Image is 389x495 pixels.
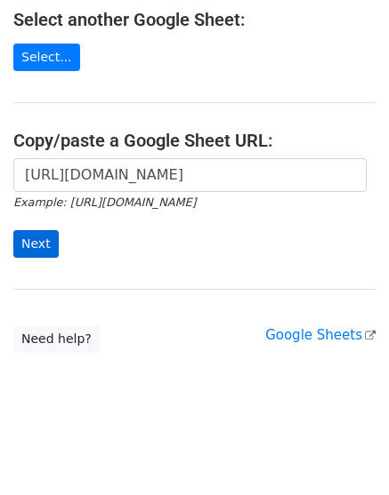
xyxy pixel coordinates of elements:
iframe: Chat Widget [300,410,389,495]
a: Google Sheets [265,327,376,343]
h4: Select another Google Sheet: [13,9,376,30]
input: Next [13,230,59,258]
input: Paste your Google Sheet URL here [13,158,367,192]
small: Example: [URL][DOMAIN_NAME] [13,196,196,209]
a: Need help? [13,325,100,353]
h4: Copy/paste a Google Sheet URL: [13,130,376,151]
a: Select... [13,44,80,71]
